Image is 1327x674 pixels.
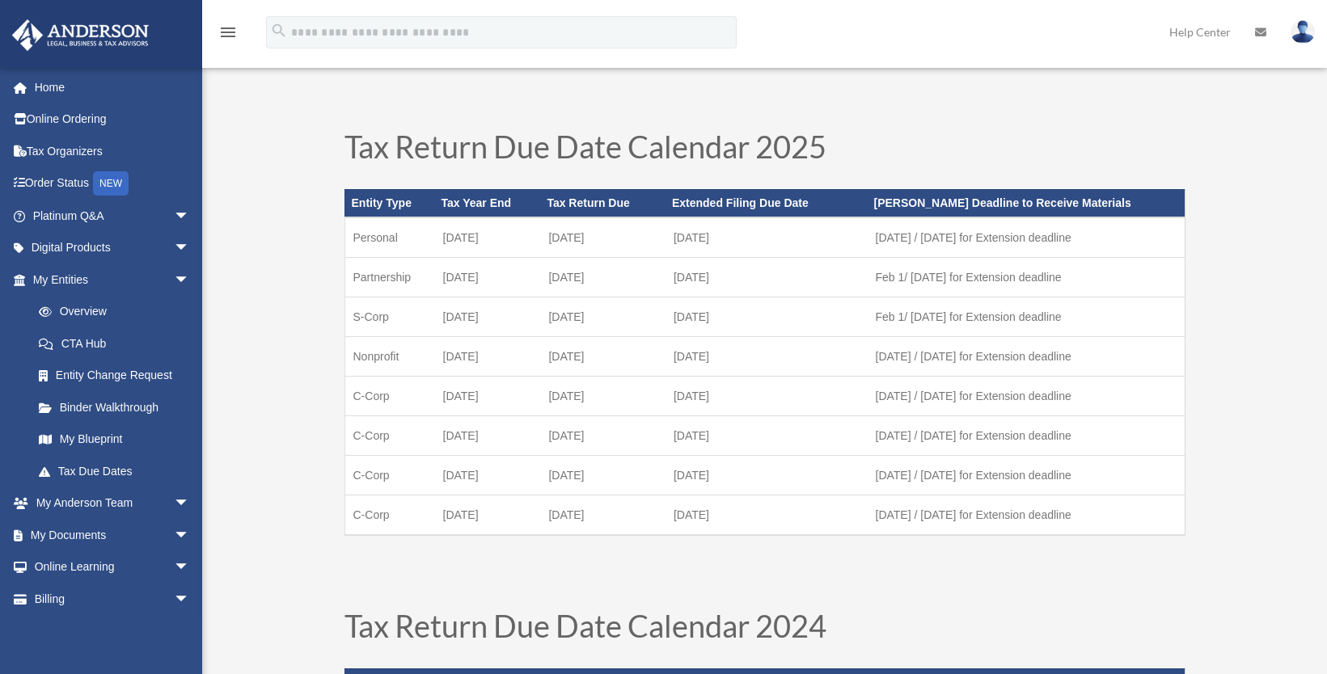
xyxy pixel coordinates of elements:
[174,487,206,520] span: arrow_drop_down
[435,336,541,376] td: [DATE]
[435,495,541,535] td: [DATE]
[174,232,206,265] span: arrow_drop_down
[344,257,435,297] td: Partnership
[435,376,541,415] td: [DATE]
[23,360,214,392] a: Entity Change Request
[868,376,1185,415] td: [DATE] / [DATE] for Extension deadline
[344,297,435,336] td: S-Corp
[344,131,1185,170] h1: Tax Return Due Date Calendar 2025
[540,415,666,455] td: [DATE]
[868,217,1185,258] td: [DATE] / [DATE] for Extension deadline
[666,217,868,258] td: [DATE]
[93,171,129,196] div: NEW
[344,336,435,376] td: Nonprofit
[11,135,214,167] a: Tax Organizers
[344,455,435,495] td: C-Corp
[666,257,868,297] td: [DATE]
[435,257,541,297] td: [DATE]
[23,423,214,456] a: My Blueprint
[540,189,666,217] th: Tax Return Due
[11,263,214,296] a: My Entitiesarrow_drop_down
[666,189,868,217] th: Extended Filing Due Date
[1291,20,1315,44] img: User Pic
[540,257,666,297] td: [DATE]
[23,327,214,360] a: CTA Hub
[344,495,435,535] td: C-Corp
[11,583,214,615] a: Billingarrow_drop_down
[435,297,541,336] td: [DATE]
[7,19,154,51] img: Anderson Advisors Platinum Portal
[540,217,666,258] td: [DATE]
[218,23,238,42] i: menu
[868,336,1185,376] td: [DATE] / [DATE] for Extension deadline
[11,103,214,136] a: Online Ordering
[344,610,1185,649] h1: Tax Return Due Date Calendar 2024
[11,615,214,647] a: Events Calendar
[344,415,435,455] td: C-Corp
[23,391,214,423] a: Binder Walkthrough
[11,167,214,200] a: Order StatusNEW
[666,455,868,495] td: [DATE]
[540,376,666,415] td: [DATE]
[11,232,214,264] a: Digital Productsarrow_drop_down
[666,297,868,336] td: [DATE]
[11,551,214,583] a: Online Learningarrow_drop_down
[11,487,214,520] a: My Anderson Teamarrow_drop_down
[666,415,868,455] td: [DATE]
[435,455,541,495] td: [DATE]
[344,189,435,217] th: Entity Type
[174,583,206,616] span: arrow_drop_down
[11,71,214,103] a: Home
[540,495,666,535] td: [DATE]
[23,296,214,328] a: Overview
[11,200,214,232] a: Platinum Q&Aarrow_drop_down
[174,263,206,297] span: arrow_drop_down
[270,22,288,40] i: search
[868,257,1185,297] td: Feb 1/ [DATE] for Extension deadline
[540,455,666,495] td: [DATE]
[218,28,238,42] a: menu
[868,495,1185,535] td: [DATE] / [DATE] for Extension deadline
[435,415,541,455] td: [DATE]
[435,189,541,217] th: Tax Year End
[666,495,868,535] td: [DATE]
[868,297,1185,336] td: Feb 1/ [DATE] for Extension deadline
[868,189,1185,217] th: [PERSON_NAME] Deadline to Receive Materials
[540,297,666,336] td: [DATE]
[11,519,214,551] a: My Documentsarrow_drop_down
[174,519,206,552] span: arrow_drop_down
[868,455,1185,495] td: [DATE] / [DATE] for Extension deadline
[23,455,206,487] a: Tax Due Dates
[666,376,868,415] td: [DATE]
[174,551,206,584] span: arrow_drop_down
[666,336,868,376] td: [DATE]
[435,217,541,258] td: [DATE]
[344,217,435,258] td: Personal
[344,376,435,415] td: C-Corp
[174,200,206,233] span: arrow_drop_down
[540,336,666,376] td: [DATE]
[868,415,1185,455] td: [DATE] / [DATE] for Extension deadline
